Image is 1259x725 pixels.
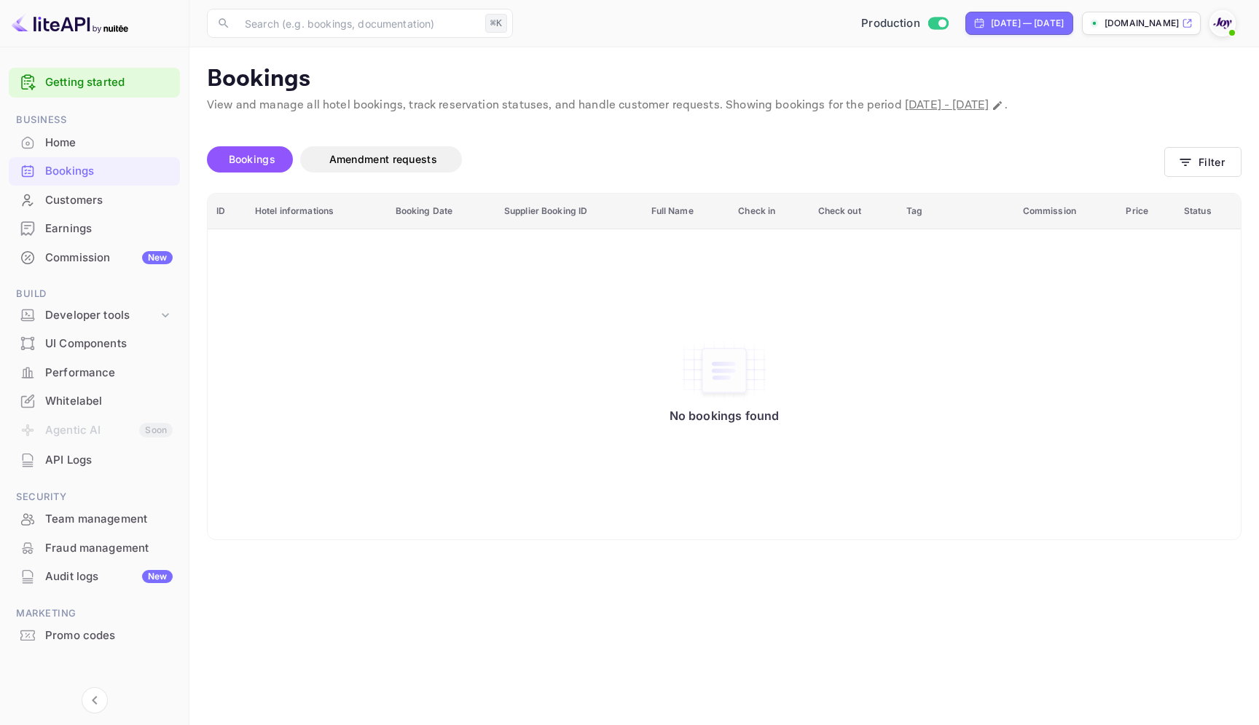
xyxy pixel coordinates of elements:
th: Check out [809,194,898,229]
span: Marketing [9,606,180,622]
div: Team management [45,511,173,528]
button: Change date range [990,98,1005,113]
div: UI Components [9,330,180,358]
div: Getting started [9,68,180,98]
th: Tag [898,194,1014,229]
div: ⌘K [485,14,507,33]
a: API Logs [9,446,180,473]
div: Home [9,129,180,157]
a: Promo codes [9,622,180,649]
div: Commission [45,250,173,266]
div: Bookings [45,163,173,180]
p: View and manage all hotel bookings, track reservation statuses, and handle customer requests. Sho... [207,97,1242,114]
div: Fraud management [45,540,173,557]
th: Status [1175,194,1241,229]
a: Home [9,129,180,156]
div: API Logs [45,452,173,469]
a: Whitelabel [9,387,180,414]
div: Whitelabel [45,393,173,410]
div: New [142,251,173,264]
div: Audit logs [45,568,173,585]
div: Performance [45,365,173,381]
div: Bookings [9,157,180,186]
a: Bookings [9,157,180,184]
th: Full Name [643,194,730,229]
a: Earnings [9,215,180,242]
input: Search (e.g. bookings, documentation) [236,9,479,38]
img: With Joy [1211,12,1234,35]
a: CommissionNew [9,244,180,271]
button: Collapse navigation [82,687,108,713]
button: Filter [1164,147,1242,177]
th: ID [208,194,246,229]
th: Check in [729,194,809,229]
a: Team management [9,505,180,532]
th: Booking Date [387,194,495,229]
a: Getting started [45,74,173,91]
div: Earnings [45,221,173,237]
div: New [142,570,173,583]
div: Switch to Sandbox mode [855,15,954,32]
p: Bookings [207,65,1242,94]
div: API Logs [9,446,180,475]
a: Audit logsNew [9,563,180,590]
div: Customers [9,186,180,215]
div: Fraud management [9,534,180,563]
span: Amendment requests [329,153,437,165]
div: Promo codes [45,627,173,644]
span: Bookings [229,153,275,165]
th: Commission [1014,194,1118,229]
div: Promo codes [9,622,180,650]
img: No bookings found [681,340,768,401]
th: Hotel informations [246,194,387,229]
a: Performance [9,359,180,386]
div: account-settings tabs [207,146,1164,173]
div: Performance [9,359,180,387]
a: Fraud management [9,534,180,561]
div: Audit logsNew [9,563,180,591]
div: Customers [45,192,173,209]
th: Supplier Booking ID [495,194,643,229]
div: UI Components [45,336,173,352]
div: Developer tools [45,307,158,324]
a: Customers [9,186,180,213]
span: Build [9,286,180,302]
th: Price [1117,194,1175,229]
div: CommissionNew [9,244,180,272]
span: Business [9,112,180,128]
div: Earnings [9,215,180,243]
p: No bookings found [670,408,780,423]
span: [DATE] - [DATE] [905,98,989,113]
span: Security [9,489,180,505]
div: [DATE] — [DATE] [991,17,1064,30]
a: UI Components [9,330,180,357]
p: [DOMAIN_NAME] [1105,17,1179,30]
div: Home [45,135,173,151]
span: Production [861,15,920,32]
div: Developer tools [9,303,180,328]
img: LiteAPI logo [12,12,128,35]
div: Whitelabel [9,387,180,416]
div: Team management [9,505,180,534]
table: booking table [208,194,1241,539]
